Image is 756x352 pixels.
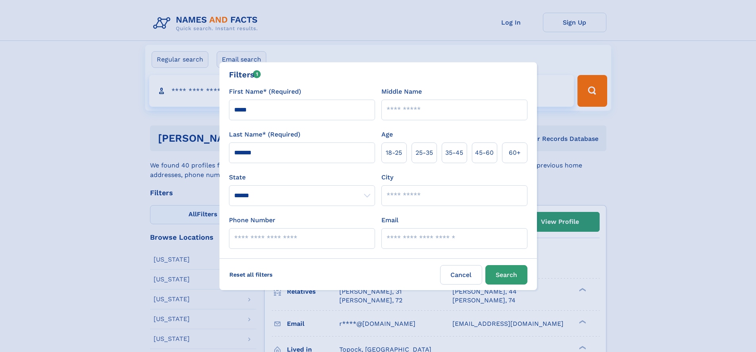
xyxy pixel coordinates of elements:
[381,87,422,96] label: Middle Name
[229,215,275,225] label: Phone Number
[475,148,494,158] span: 45‑60
[386,148,402,158] span: 18‑25
[229,87,301,96] label: First Name* (Required)
[381,173,393,182] label: City
[440,265,482,285] label: Cancel
[509,148,521,158] span: 60+
[416,148,433,158] span: 25‑35
[229,130,300,139] label: Last Name* (Required)
[224,265,278,284] label: Reset all filters
[445,148,463,158] span: 35‑45
[229,173,375,182] label: State
[485,265,527,285] button: Search
[229,69,261,81] div: Filters
[381,215,398,225] label: Email
[381,130,393,139] label: Age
